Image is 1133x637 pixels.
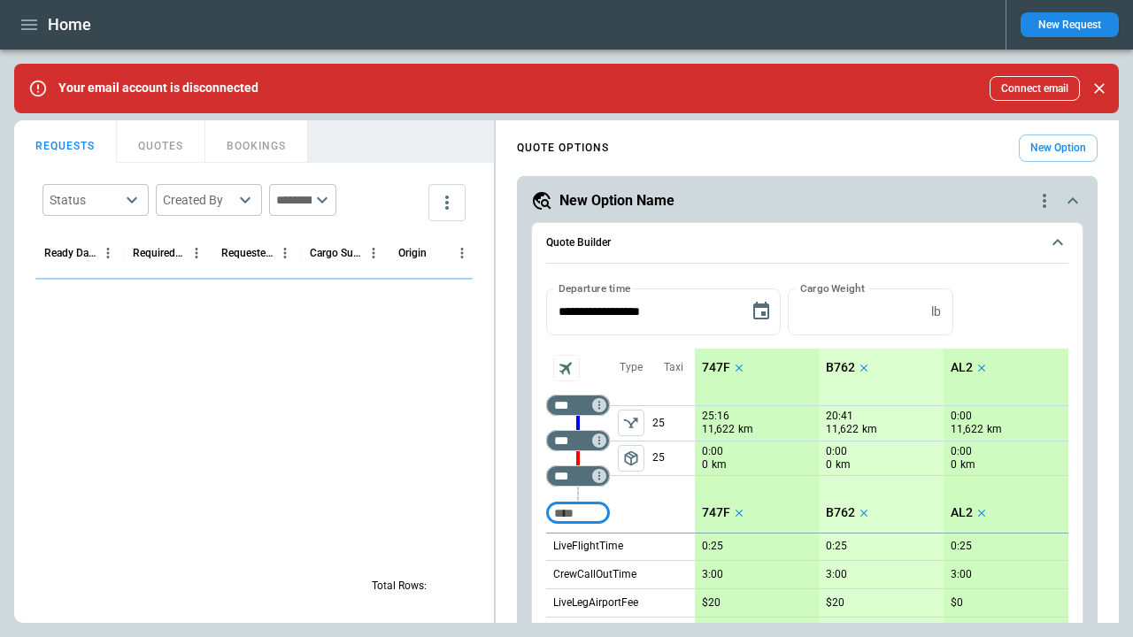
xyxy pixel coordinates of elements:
p: lb [931,304,941,319]
p: km [836,457,851,472]
p: 25 [652,406,695,441]
h6: Quote Builder [546,237,611,249]
h5: New Option Name [559,191,674,211]
p: km [712,457,727,472]
p: CrewCallOutTime [553,567,636,582]
p: $0 [951,596,963,610]
button: Origin column menu [451,242,474,265]
span: package_2 [622,449,640,467]
p: LiveLegAirportFee [553,595,638,610]
div: dismiss [1087,69,1112,108]
p: 747F [702,360,730,375]
button: Requested Route column menu [274,242,297,265]
button: Close [1087,76,1112,101]
p: LiveFlightTime [553,539,623,554]
p: 3:00 [702,568,723,581]
p: 0:00 [951,445,972,458]
p: B762 [826,505,855,520]
p: AL2 [951,505,973,520]
button: New Request [1021,12,1119,37]
p: km [738,422,753,437]
p: km [862,422,877,437]
label: Cargo Weight [800,280,865,295]
p: 3:00 [826,568,847,581]
div: Status [50,191,120,209]
div: Too short [546,395,610,416]
button: more [428,184,466,221]
div: Too short [546,465,610,487]
p: 0:00 [826,445,847,458]
button: Quote Builder [546,223,1068,264]
p: Type [620,360,643,375]
p: Your email account is disconnected [58,81,258,96]
button: New Option [1019,134,1098,162]
p: 0:25 [951,540,972,553]
button: Required Date & Time (UTC) column menu [185,242,208,265]
button: Connect email [990,76,1080,101]
p: 3:00 [951,568,972,581]
div: Cargo Summary [310,247,362,259]
p: 0 [702,457,708,472]
p: km [987,422,1002,437]
p: 0:25 [702,540,723,553]
span: Type of sector [618,410,644,436]
div: Too short [546,503,610,524]
p: 0:00 [702,445,723,458]
p: $20 [826,596,844,610]
p: 0 [826,457,832,472]
div: Origin [398,247,427,259]
div: Requested Route [221,247,274,259]
div: Created By [163,191,234,209]
button: BOOKINGS [205,120,308,163]
h1: Home [48,14,91,35]
button: Ready Date & Time (UTC) column menu [96,242,119,265]
p: Total Rows: [372,579,427,594]
p: 11,622 [951,422,983,437]
p: 25 [652,441,695,475]
div: Required Date & Time (UTC) [133,247,185,259]
p: 11,622 [826,422,859,437]
span: Type of sector [618,445,644,472]
button: New Option Namequote-option-actions [531,190,1083,211]
div: Ready Date & Time (UTC) [44,247,96,259]
label: Departure time [559,280,631,295]
p: Taxi [664,360,683,375]
span: Aircraft selection [553,355,580,381]
p: 747F [702,505,730,520]
p: 0:00 [951,410,972,423]
div: Too short [546,430,610,451]
button: left aligned [618,410,644,436]
p: 20:41 [826,410,853,423]
h4: QUOTE OPTIONS [517,144,609,152]
button: REQUESTS [14,120,117,163]
p: 25:16 [702,410,729,423]
p: 0:25 [826,540,847,553]
p: 11,622 [702,422,735,437]
p: 0 [951,457,957,472]
button: Choose date, selected date is Sep 19, 2025 [744,294,779,329]
div: quote-option-actions [1034,190,1055,211]
button: left aligned [618,445,644,472]
button: QUOTES [117,120,205,163]
p: km [960,457,975,472]
p: AL2 [951,360,973,375]
p: $20 [702,596,721,610]
p: B762 [826,360,855,375]
button: Cargo Summary column menu [362,242,385,265]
